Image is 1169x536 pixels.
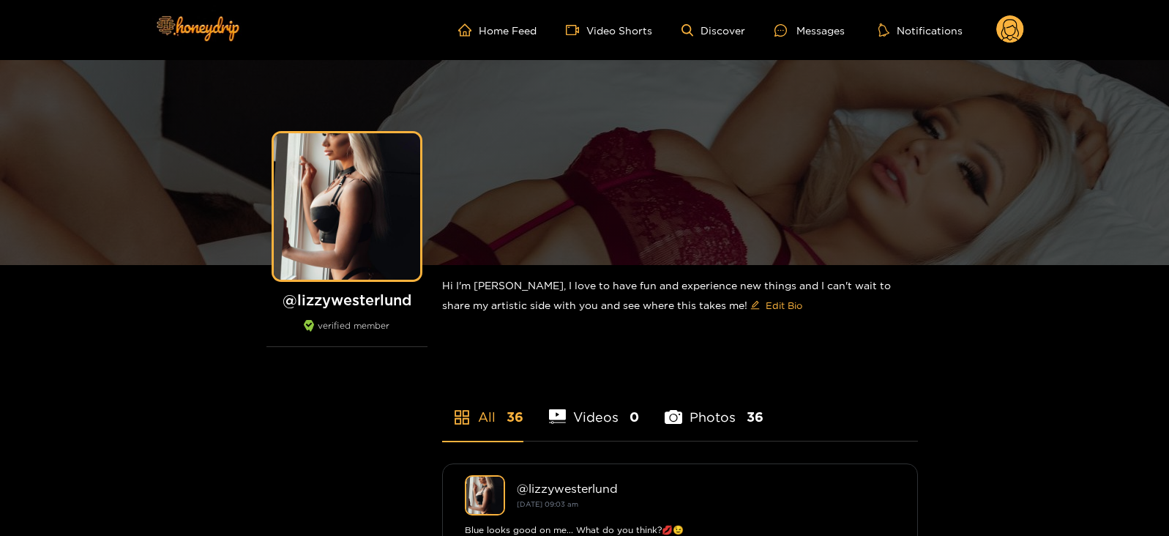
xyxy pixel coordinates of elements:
[517,500,578,508] small: [DATE] 09:03 am
[766,298,802,313] span: Edit Bio
[266,320,427,347] div: verified member
[566,23,586,37] span: video-camera
[566,23,652,37] a: Video Shorts
[681,24,745,37] a: Discover
[442,265,918,329] div: Hi I'm [PERSON_NAME], I love to have fun and experience new things and I can't wait to share my a...
[453,409,471,426] span: appstore
[442,375,523,441] li: All
[549,375,640,441] li: Videos
[458,23,537,37] a: Home Feed
[874,23,967,37] button: Notifications
[747,294,805,317] button: editEdit Bio
[750,300,760,311] span: edit
[747,408,763,426] span: 36
[517,482,895,495] div: @ lizzywesterlund
[458,23,479,37] span: home
[507,408,523,426] span: 36
[465,475,505,515] img: lizzywesterlund
[266,291,427,309] h1: @ lizzywesterlund
[665,375,763,441] li: Photos
[774,22,845,39] div: Messages
[630,408,639,426] span: 0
